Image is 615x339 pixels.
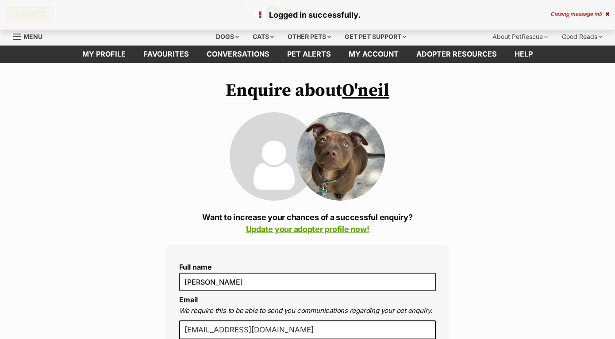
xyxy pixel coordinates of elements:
[246,28,280,46] div: Cats
[179,273,436,291] input: E.g. Jimmy Chew
[198,46,278,63] a: conversations
[340,46,407,63] a: My account
[296,112,385,201] img: O'neil
[407,46,506,63] a: Adopter resources
[135,46,198,63] a: Favourites
[210,28,245,46] div: Dogs
[166,211,449,235] p: Want to increase your chances of a successful enquiry?
[166,80,449,101] h1: Enquire about
[486,28,554,46] div: About PetRescue
[342,80,389,102] a: O'neil
[246,225,369,234] a: Update your adopter profile now!
[23,33,42,40] span: Menu
[179,263,436,271] label: Full name
[281,28,337,46] div: Other pets
[179,295,198,304] label: Email
[278,46,340,63] a: Pet alerts
[556,28,608,46] div: Good Reads
[338,28,412,46] div: Get pet support
[506,46,542,63] a: Help
[179,306,436,316] p: We require this to be able to send you communications regarding your pet enquiry.
[13,28,49,44] a: Menu
[73,46,135,63] a: My profile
